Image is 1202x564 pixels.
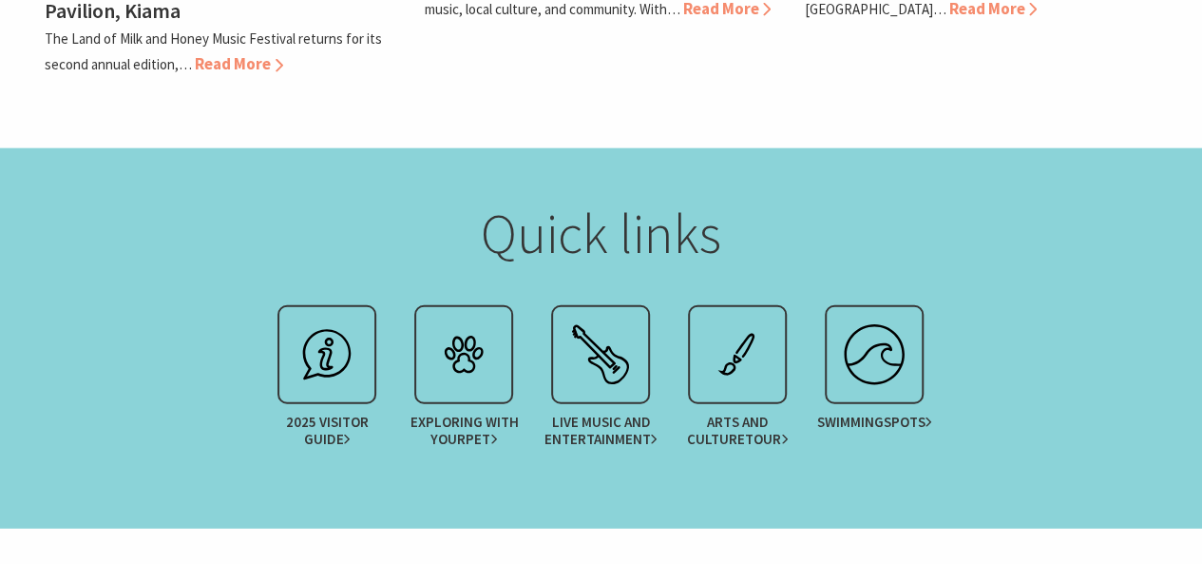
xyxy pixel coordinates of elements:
[426,317,502,393] img: petcare.svg
[303,431,351,448] span: Guide
[745,431,789,448] span: Tour
[816,414,932,431] span: Swimming
[542,414,660,448] span: Live Music and
[806,305,943,457] a: Swimmingspots
[258,305,395,457] a: 2025 VisitorGuide
[678,414,797,448] span: Arts and Culture
[532,305,669,457] a: Live Music andEntertainment
[883,414,932,431] span: spots
[544,431,658,448] span: Entertainment
[669,305,806,457] a: Arts and CultureTour
[563,317,639,393] img: festival.svg
[405,414,524,448] span: Exploring with your
[466,431,498,448] span: Pet
[836,317,912,393] img: surfing.svg
[699,317,775,393] img: exhibit.svg
[395,305,532,457] a: Exploring with yourPet
[45,29,382,73] p: The Land of Milk and Honey Music Festival returns for its second annual edition,…
[268,414,387,448] span: 2025 Visitor
[195,53,283,74] span: Read More
[289,317,365,393] img: info.svg
[229,201,974,267] h2: Quick links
